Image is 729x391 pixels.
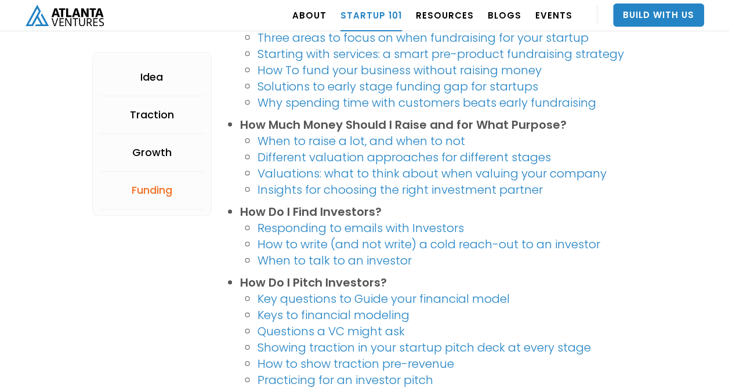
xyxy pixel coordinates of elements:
[132,147,172,158] div: Growth
[257,220,464,236] a: Responding to emails with Investors
[257,291,510,307] a: Key questions to Guide your financial model
[132,184,172,196] div: Funding
[240,274,387,291] strong: How Do I Pitch Investors?
[257,165,607,182] a: Valuations: what to think about when valuing your company
[99,59,206,96] a: Idea
[130,109,174,121] div: Traction
[240,117,567,133] strong: How Much Money Should I Raise and for What Purpose?
[257,46,624,62] a: Starting with services: a smart pre-product fundraising strategy
[257,252,412,269] a: When to talk to an investor
[257,307,409,323] a: Keys to financial modeling
[140,71,163,83] div: Idea
[257,78,538,95] a: Solutions to early stage funding gap for startups
[257,236,600,252] a: How to write (and not write) a cold reach-out to an investor
[257,372,433,388] a: Practicing for an investor pitch
[257,133,465,149] a: When to raise a lot, and when to not
[257,339,591,356] a: Showing traction in your startup pitch deck at every stage
[257,323,405,339] a: Questions a VC might ask
[257,182,543,198] a: Insights for choosing the right investment partner
[257,30,589,46] a: Three areas to focus on when fundraising for your startup
[99,134,206,172] a: Growth
[613,3,704,27] a: Build With Us
[99,172,206,209] a: Funding
[99,96,206,134] a: Traction
[257,62,542,78] a: How To fund your business without raising money
[240,204,382,220] strong: How Do I Find Investors?
[257,149,551,165] a: Different valuation approaches for different stages
[257,356,454,372] a: How to show traction pre-revenue
[257,95,596,111] a: Why spending time with customers beats early fundraising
